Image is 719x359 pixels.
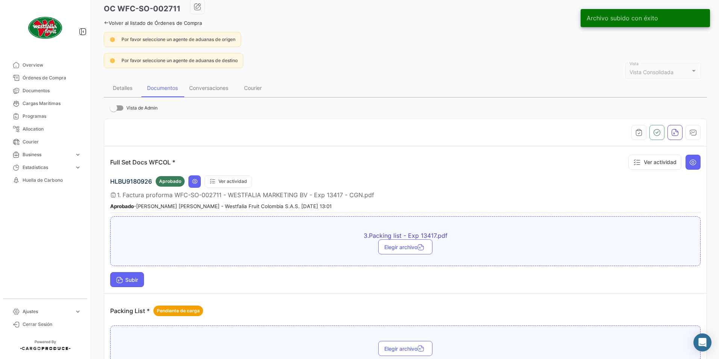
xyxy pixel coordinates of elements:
b: Aprobado [110,203,134,209]
a: Programas [6,110,84,123]
a: Overview [6,59,84,71]
mat-select-trigger: Vista Consolidada [630,69,673,75]
span: HLBU9180926 [110,178,152,185]
p: Full Set Docs WFCOL * [110,158,175,166]
div: Conversaciones [189,85,228,91]
img: client-50.png [26,9,64,47]
div: Abrir Intercom Messenger [693,333,711,351]
span: Courier [23,138,81,145]
h3: OC WFC-SO-002711 [104,3,181,14]
a: Huella de Carbono [6,174,84,187]
button: Subir [110,272,144,287]
a: Documentos [6,84,84,97]
span: expand_more [74,308,81,315]
span: Aprobado [159,178,181,185]
a: Volver al listado de Órdenes de Compra [104,20,202,26]
span: Cargas Marítimas [23,100,81,107]
span: 3.Packing list - Exp 13417.pdf [274,232,537,239]
span: Documentos [23,87,81,94]
span: Elegir archivo [384,244,426,250]
span: Por favor seleccione un agente de aduanas de destino [121,58,238,63]
span: Pendiente de carga [157,307,200,314]
div: Detalles [113,85,132,91]
a: Cargas Marítimas [6,97,84,110]
a: Courier [6,135,84,148]
span: Elegir archivo [384,345,426,352]
span: 1. Factura proforma WFC-SO-002711 - WESTFALIA MARKETING BV - Exp 13417 - CGN.pdf [117,191,374,199]
button: Elegir archivo [378,239,432,254]
span: Órdenes de Compra [23,75,81,81]
p: Packing List * [110,306,203,316]
span: Estadísticas [23,164,71,171]
span: Overview [23,62,81,68]
a: Órdenes de Compra [6,71,84,84]
span: Archivo subido con éxito [587,14,658,22]
span: Vista de Admin [126,103,158,113]
button: Ver actividad [205,175,252,188]
button: Elegir archivo [378,341,432,356]
a: Allocation [6,123,84,135]
span: expand_more [74,151,81,158]
div: Documentos [147,85,178,91]
button: Ver actividad [628,155,681,170]
div: Courier [244,85,262,91]
span: Business [23,151,71,158]
span: Por favor seleccione un agente de aduanas de origen [121,37,235,42]
span: Huella de Carbono [23,177,81,184]
span: Ajustes [23,308,71,315]
span: Allocation [23,126,81,132]
span: expand_more [74,164,81,171]
small: - [PERSON_NAME] [PERSON_NAME] - Westfalia Fruit Colombia S.A.S. [DATE] 13:01 [110,203,332,209]
span: Cerrar Sesión [23,321,81,328]
span: Subir [116,277,138,283]
span: Programas [23,113,81,120]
